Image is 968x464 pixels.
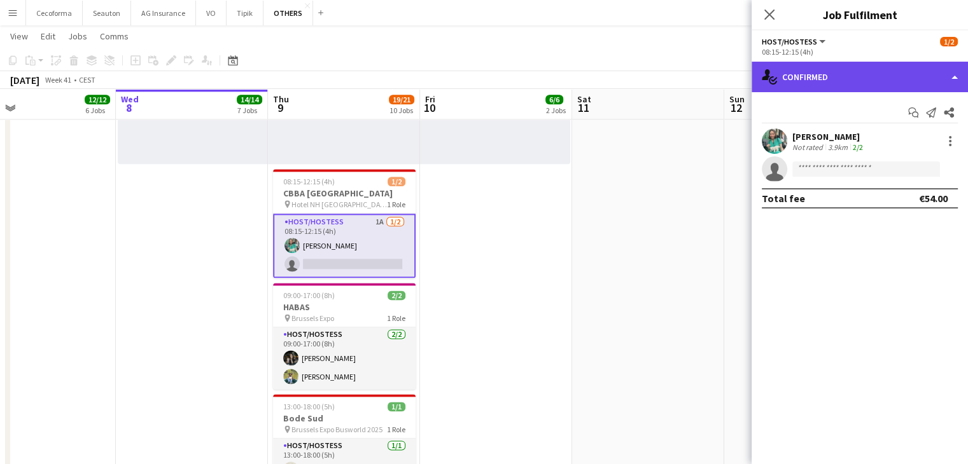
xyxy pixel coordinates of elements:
[425,93,435,105] span: Fri
[95,28,134,44] a: Comms
[273,327,416,389] app-card-role: Host/Hostess2/209:00-17:00 (8h)[PERSON_NAME][PERSON_NAME]
[263,1,313,25] button: OTHERS
[273,413,416,424] h3: Bode Sud
[919,192,948,205] div: €54.00
[388,402,405,411] span: 1/1
[10,31,28,42] span: View
[577,93,591,105] span: Sat
[273,93,289,105] span: Thu
[283,402,335,411] span: 13:00-18:00 (5h)
[762,192,805,205] div: Total fee
[291,200,387,209] span: Hotel NH [GEOGRAPHIC_DATA] Berlaymont
[63,28,92,44] a: Jobs
[727,100,745,115] span: 12
[41,31,55,42] span: Edit
[273,169,416,278] app-job-card: 08:15-12:15 (4h)1/2CBBA [GEOGRAPHIC_DATA] Hotel NH [GEOGRAPHIC_DATA] Berlaymont1 RoleHost/Hostess...
[388,177,405,186] span: 1/2
[387,425,405,434] span: 1 Role
[283,290,335,300] span: 09:00-17:00 (8h)
[79,75,95,85] div: CEST
[729,93,745,105] span: Sun
[273,283,416,389] app-job-card: 09:00-17:00 (8h)2/2HABAS Brussels Expo1 RoleHost/Hostess2/209:00-17:00 (8h)[PERSON_NAME][PERSON_N...
[825,142,850,152] div: 3.9km
[752,6,968,23] h3: Job Fulfilment
[752,62,968,92] div: Confirmed
[940,37,958,46] span: 1/2
[389,106,414,115] div: 10 Jobs
[762,37,827,46] button: Host/Hostess
[389,95,414,104] span: 19/21
[271,100,289,115] span: 9
[762,37,817,46] span: Host/Hostess
[291,313,334,323] span: Brussels Expo
[237,95,262,104] span: 14/14
[283,177,335,186] span: 08:15-12:15 (4h)
[273,301,416,313] h3: HABAS
[792,131,866,142] div: [PERSON_NAME]
[83,1,131,25] button: Seauton
[237,106,262,115] div: 7 Jobs
[85,95,110,104] span: 12/12
[546,106,566,115] div: 2 Jobs
[575,100,591,115] span: 11
[5,28,33,44] a: View
[273,188,416,199] h3: CBBA [GEOGRAPHIC_DATA]
[36,28,60,44] a: Edit
[762,47,958,57] div: 08:15-12:15 (4h)
[291,425,382,434] span: Brussels Expo Busworld 2025
[423,100,435,115] span: 10
[26,1,83,25] button: Cecoforma
[42,75,74,85] span: Week 41
[388,290,405,300] span: 2/2
[545,95,563,104] span: 6/6
[273,214,416,278] app-card-role: Host/Hostess1A1/208:15-12:15 (4h)[PERSON_NAME]
[121,93,139,105] span: Wed
[119,100,139,115] span: 8
[387,313,405,323] span: 1 Role
[792,142,825,152] div: Not rated
[68,31,87,42] span: Jobs
[131,1,196,25] button: AG Insurance
[85,106,109,115] div: 6 Jobs
[196,1,227,25] button: VO
[853,142,863,152] app-skills-label: 2/2
[100,31,129,42] span: Comms
[227,1,263,25] button: Tipik
[10,74,39,86] div: [DATE]
[387,200,405,209] span: 1 Role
